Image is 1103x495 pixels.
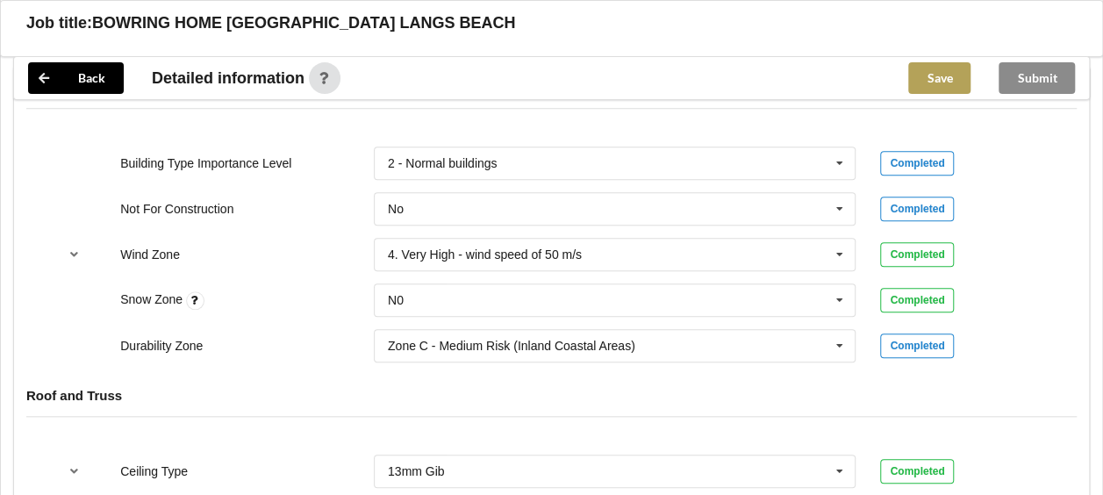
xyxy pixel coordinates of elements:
div: Completed [880,334,954,358]
h3: Job title: [26,13,92,33]
div: Completed [880,151,954,176]
button: Back [28,62,124,94]
label: Snow Zone [120,292,186,306]
button: Save [908,62,970,94]
div: Completed [880,288,954,312]
label: Wind Zone [120,247,180,262]
div: N0 [388,294,404,306]
div: 13mm Gib [388,465,445,477]
h3: BOWRING HOME [GEOGRAPHIC_DATA] LANGS BEACH [92,13,515,33]
div: 4. Very High - wind speed of 50 m/s [388,248,582,261]
div: No [388,203,404,215]
label: Not For Construction [120,202,233,216]
div: Completed [880,242,954,267]
button: reference-toggle [57,456,91,487]
label: Durability Zone [120,339,203,353]
h4: Roof and Truss [26,387,1077,404]
div: Completed [880,197,954,221]
label: Ceiling Type [120,464,188,478]
button: reference-toggle [57,239,91,270]
label: Building Type Importance Level [120,156,291,170]
div: Zone C - Medium Risk (Inland Coastal Areas) [388,340,635,352]
span: Detailed information [152,70,304,86]
div: Completed [880,459,954,484]
div: 2 - Normal buildings [388,157,498,169]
